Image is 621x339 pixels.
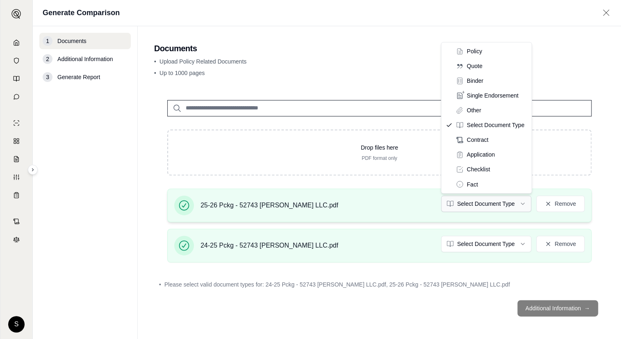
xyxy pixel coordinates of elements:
span: Checklist [466,165,490,173]
span: Binder [466,77,483,85]
span: Single Endorsement [466,91,518,100]
span: Contract [466,136,488,144]
span: Fact [466,180,478,188]
span: Application [466,150,495,159]
span: Select Document Type [466,121,524,129]
span: Other [466,106,481,114]
span: Quote [466,62,482,70]
span: Policy [466,47,482,55]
